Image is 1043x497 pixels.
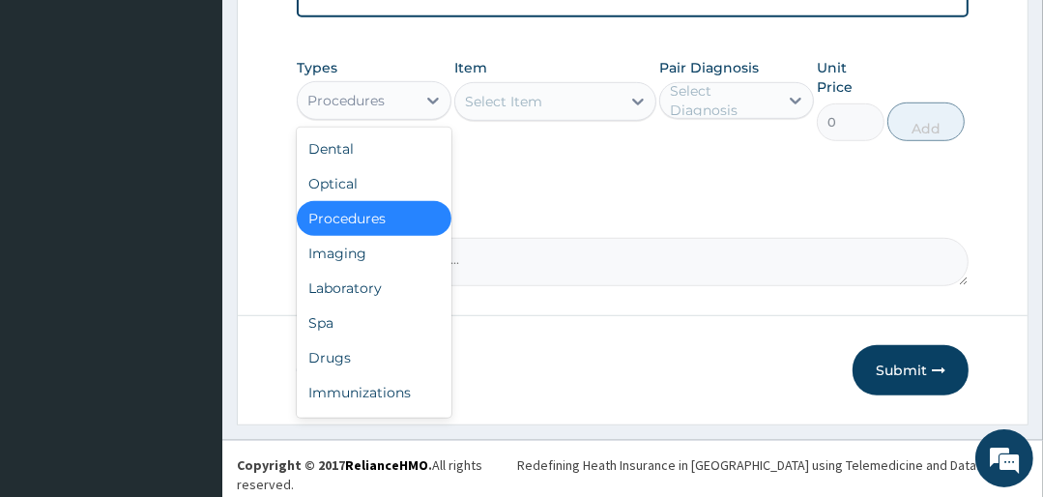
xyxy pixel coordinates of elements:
button: Add [887,102,965,141]
div: Optical [297,166,451,201]
a: RelianceHMO [345,456,428,474]
label: Pair Diagnosis [659,58,759,77]
div: Imaging [297,236,451,271]
div: Drugs [297,340,451,375]
div: Minimize live chat window [317,10,363,56]
strong: Copyright © 2017 . [237,456,432,474]
div: Redefining Heath Insurance in [GEOGRAPHIC_DATA] using Telemedicine and Data Science! [517,455,1029,475]
div: Procedures [297,201,451,236]
label: Item [454,58,487,77]
div: Procedures [307,91,385,110]
button: Submit [853,345,969,395]
img: d_794563401_company_1708531726252_794563401 [36,97,78,145]
div: Dental [297,132,451,166]
span: We're online! [112,134,267,330]
label: Unit Price [817,58,884,97]
div: Select Diagnosis [670,81,776,120]
div: Others [297,410,451,445]
div: Chat with us now [101,108,325,133]
label: Types [297,60,337,76]
label: Comment [297,211,968,227]
textarea: Type your message and hit 'Enter' [10,309,368,377]
div: Select Item [465,92,542,111]
div: Laboratory [297,271,451,306]
div: Immunizations [297,375,451,410]
div: Spa [297,306,451,340]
